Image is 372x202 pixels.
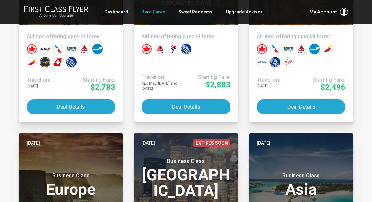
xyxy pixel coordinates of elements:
[27,57,37,67] div: Iberia
[66,57,77,67] div: United
[27,44,37,54] div: Air Canada
[270,57,280,67] div: United
[53,57,63,67] div: Swiss
[104,6,128,18] a: Dashboard
[181,44,191,54] div: United
[24,5,88,18] a: First Class FlyerAnyone Can Upgrade
[24,5,88,12] img: First Class Flyer
[27,99,116,114] button: Deal Details
[226,6,263,18] a: Upgrade Advisor
[309,44,320,54] div: Finnair
[257,172,346,197] h3: Asia
[142,33,230,40] h4: Airlines offering special fares:
[257,44,267,54] div: Air Canada
[40,57,50,67] div: Lufthansa
[283,44,294,54] div: British Airways
[261,172,341,179] small: Business Class
[309,8,348,16] button: My Account
[142,44,152,54] div: Air Canada
[27,139,40,147] time: [DATE]
[257,99,346,114] button: Deal Details
[168,44,178,54] div: LATAM
[155,44,165,54] div: Delta Airlines
[257,139,270,147] time: [DATE]
[142,158,230,199] h3: [GEOGRAPHIC_DATA]
[309,8,337,16] span: My Account
[40,44,50,54] div: Air France
[257,57,267,67] div: JetBlue
[92,44,103,54] div: Finnair
[27,33,116,40] h4: Airlines offering special fares:
[31,172,111,179] small: Business Class
[257,33,346,40] h4: Airlines offering special fares:
[142,139,155,147] time: [DATE]
[53,44,63,54] div: American Airlines
[146,158,226,164] small: Business Class
[24,13,88,18] small: Anyone Can Upgrade
[66,44,77,54] div: British Airways
[322,44,333,54] div: Iberia
[283,57,294,67] div: Virgin Atlantic
[79,44,90,54] div: Delta Airlines
[296,44,307,54] div: Delta Airlines
[27,172,116,197] h3: Europe
[142,6,165,18] a: Rare Fares
[142,99,230,114] button: Deal Details
[270,44,280,54] div: American Airlines
[178,6,213,18] a: Sweet Redeems
[193,139,230,147] span: Expires Soon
